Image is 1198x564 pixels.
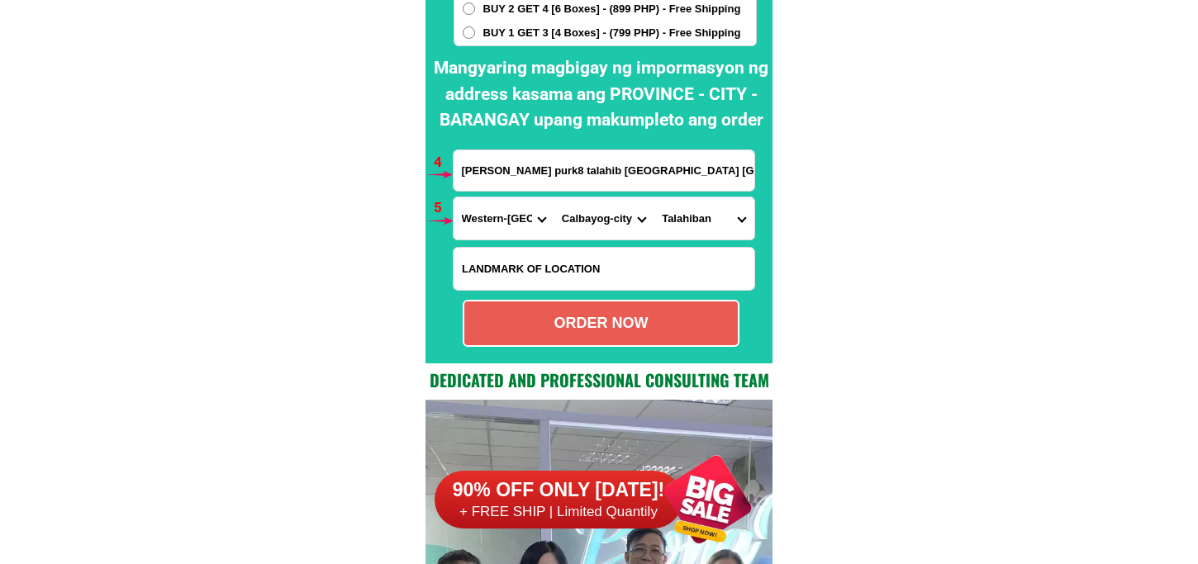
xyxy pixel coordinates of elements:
h6: 90% OFF ONLY [DATE]! [435,478,682,503]
select: Select district [554,197,654,239]
h2: Mangyaring magbigay ng impormasyon ng address kasama ang PROVINCE - CITY - BARANGAY upang makumpl... [430,55,773,134]
h6: 5 [434,197,453,219]
input: Input LANDMARKOFLOCATION [454,248,754,290]
span: BUY 2 GET 4 [6 Boxes] - (899 PHP) - Free Shipping [483,1,741,17]
select: Select province [454,197,554,239]
h6: + FREE SHIP | Limited Quantily [435,503,682,521]
h6: 4 [434,152,453,173]
span: BUY 1 GET 3 [4 Boxes] - (799 PHP) - Free Shipping [483,25,741,41]
input: BUY 2 GET 4 [6 Boxes] - (899 PHP) - Free Shipping [463,2,475,15]
select: Select commune [654,197,754,239]
div: ORDER NOW [464,312,738,334]
h2: Dedicated and professional consulting team [425,367,773,392]
input: Input address [454,150,754,191]
input: BUY 1 GET 3 [4 Boxes] - (799 PHP) - Free Shipping [463,26,475,39]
